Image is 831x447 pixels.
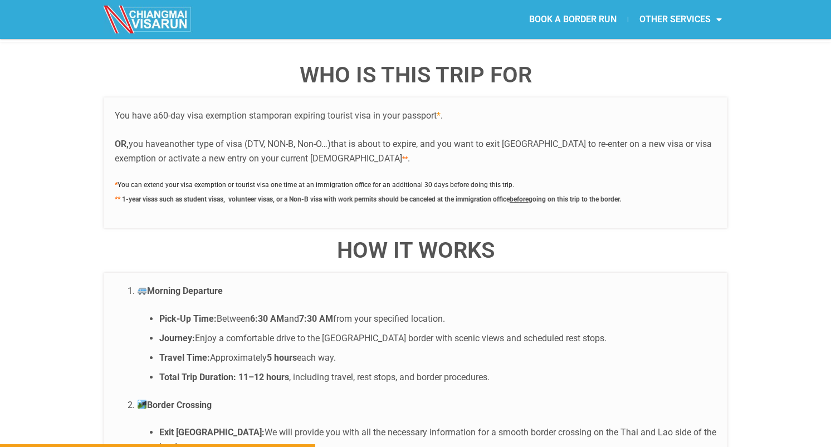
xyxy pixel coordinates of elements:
span: 60-day visa exemption stamp [158,110,274,121]
h4: How It Works [104,239,727,262]
strong: Total Trip Duration: [159,372,236,382]
span: another type of visa (DTV, NON-B, Non-O…) [164,139,331,149]
p: You have a [115,109,716,165]
span: . [408,153,410,164]
img: 🚐 [138,286,146,295]
span: or [274,110,282,121]
nav: Menu [415,7,733,32]
strong: 5 hours [267,352,297,363]
strong: Journey: [159,333,195,343]
span: an expiring tourist visa in your passport [282,110,437,121]
strong: 11–12 hours [238,372,289,382]
a: BOOK A BORDER RUN [518,7,628,32]
span: You can extend your visa exemption or tourist visa one time at an immigration office for an addit... [118,181,514,189]
strong: Pick-Up Time: [159,313,217,324]
h4: WHO IS THIS TRIP FOR [104,64,727,86]
span: going on this trip to the border. [529,195,621,203]
span: each way. [297,352,336,363]
span: you have [129,139,164,149]
b: OR, [115,139,129,149]
strong: Travel Time: [159,352,210,363]
img: 🏞️ [138,400,146,409]
li: Enjoy a comfortable drive to the [GEOGRAPHIC_DATA] border with scenic views and scheduled rest st... [159,331,716,346]
span: that is about to expire, and you want to exit [GEOGRAPHIC_DATA] to re-enter on a new visa or visa... [115,139,712,164]
strong: Exit [GEOGRAPHIC_DATA]: [159,427,265,438]
span: , including travel, rest stops, and border procedures. [289,372,490,382]
span: Approximately [210,352,267,363]
u: before [510,195,529,203]
strong: Border Crossing [137,400,212,410]
strong: 7:30 AM [299,313,333,324]
span: . [437,110,443,121]
li: Between and from your specified location. [159,312,716,326]
span: 1-year visas such as student visas, volunteer visas, or a Non-B visa with work permits should be ... [122,195,510,203]
strong: Morning Departure [137,286,223,296]
a: OTHER SERVICES [628,7,733,32]
strong: 6:30 AM [250,313,284,324]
